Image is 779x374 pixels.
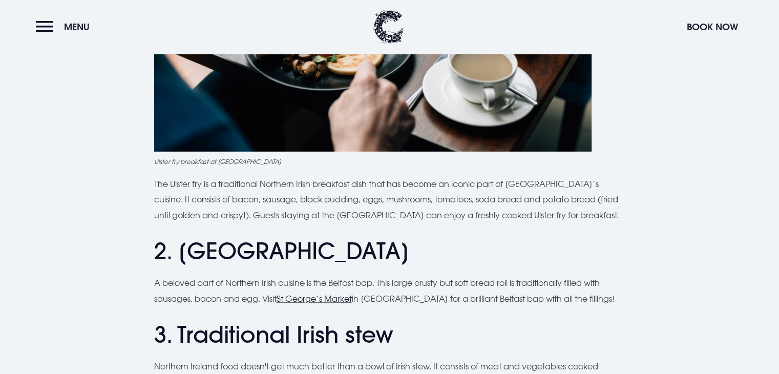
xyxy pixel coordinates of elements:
[154,238,625,265] h2: 2. [GEOGRAPHIC_DATA]
[277,294,352,304] a: St George’s Market
[682,16,743,38] button: Book Now
[36,16,95,38] button: Menu
[373,10,404,44] img: Clandeboye Lodge
[64,21,90,33] span: Menu
[154,176,625,223] p: The Ulster fry is a traditional Northern Irish breakfast dish that has become an iconic part of [...
[154,157,625,166] figcaption: Ulster fry breakfast at [GEOGRAPHIC_DATA]
[154,275,625,306] p: A beloved part of Northern Irish cuisine is the Belfast bap. This large crusty but soft bread rol...
[154,321,625,348] h2: 3. Traditional Irish stew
